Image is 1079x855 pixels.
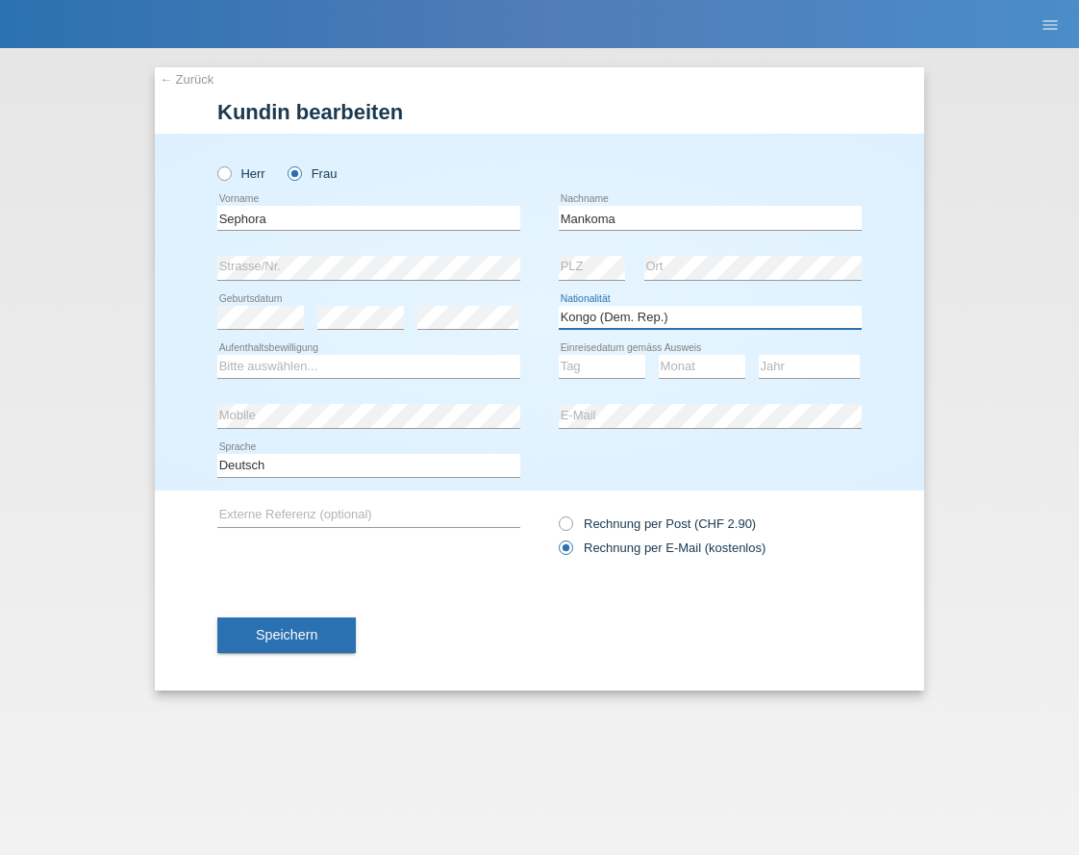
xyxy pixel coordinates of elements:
[1031,18,1069,30] a: menu
[160,72,213,87] a: ← Zurück
[559,516,756,531] label: Rechnung per Post (CHF 2.90)
[559,541,571,565] input: Rechnung per E-Mail (kostenlos)
[288,166,300,179] input: Frau
[217,166,265,181] label: Herr
[217,100,862,124] h1: Kundin bearbeiten
[1041,15,1060,35] i: menu
[256,627,317,642] span: Speichern
[559,516,571,541] input: Rechnung per Post (CHF 2.90)
[288,166,337,181] label: Frau
[217,166,230,179] input: Herr
[559,541,765,555] label: Rechnung per E-Mail (kostenlos)
[217,617,356,654] button: Speichern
